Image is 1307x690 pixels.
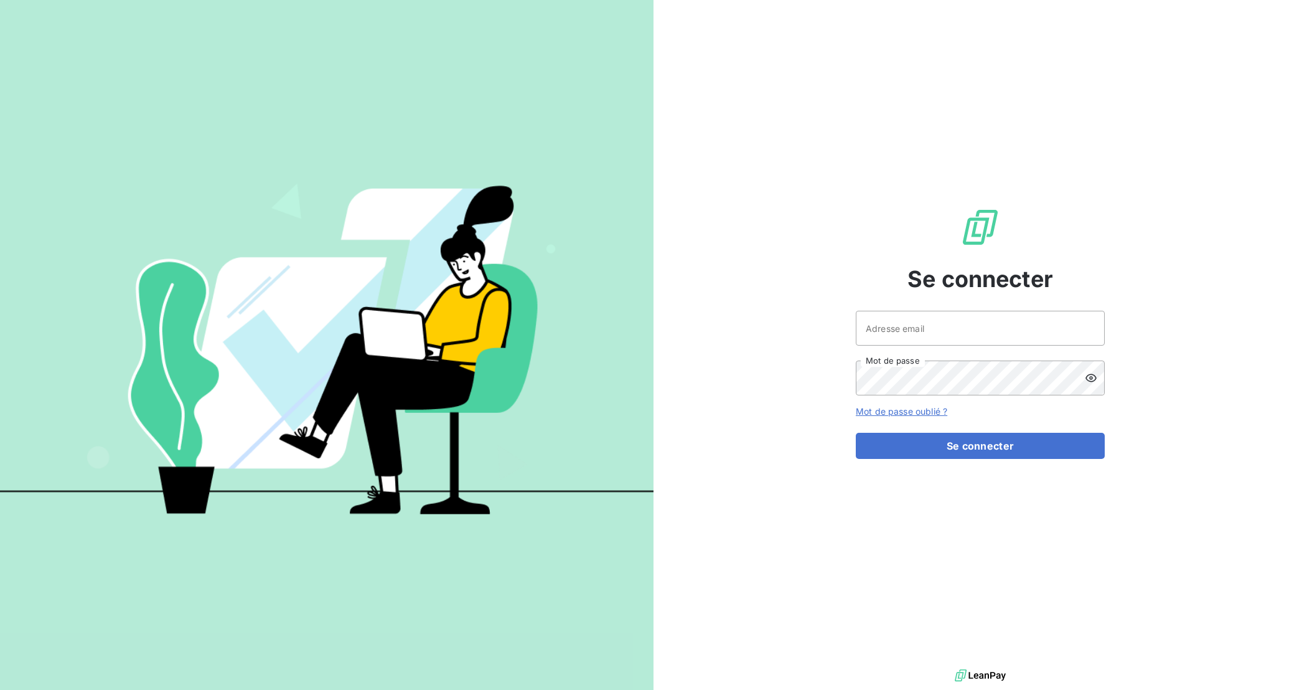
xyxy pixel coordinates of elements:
[856,406,947,417] a: Mot de passe oublié ?
[856,311,1105,346] input: placeholder
[856,433,1105,459] button: Se connecter
[955,666,1006,685] img: logo
[960,207,1000,247] img: Logo LeanPay
[907,262,1053,296] span: Se connecter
